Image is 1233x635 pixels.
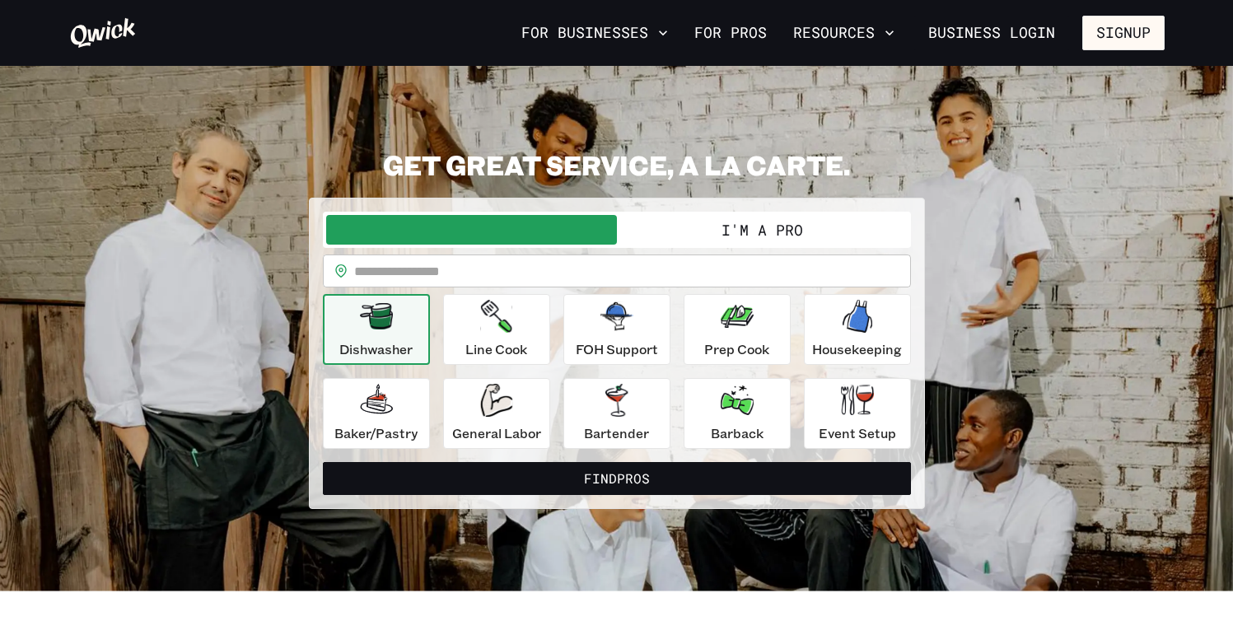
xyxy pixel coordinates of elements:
button: General Labor [443,378,550,449]
button: Housekeeping [804,294,911,365]
button: FindPros [323,462,911,495]
button: Event Setup [804,378,911,449]
button: Line Cook [443,294,550,365]
p: General Labor [452,423,541,443]
p: Baker/Pastry [334,423,418,443]
p: Prep Cook [704,339,769,359]
p: Dishwasher [339,339,413,359]
p: Bartender [584,423,649,443]
a: For Pros [688,19,773,47]
button: Baker/Pastry [323,378,430,449]
p: Event Setup [819,423,896,443]
p: Line Cook [465,339,527,359]
h2: GET GREAT SERVICE, A LA CARTE. [309,148,925,181]
button: Bartender [563,378,670,449]
button: Barback [684,378,791,449]
button: Signup [1082,16,1165,50]
p: Housekeeping [812,339,902,359]
p: Barback [711,423,764,443]
button: Prep Cook [684,294,791,365]
button: FOH Support [563,294,670,365]
button: Resources [787,19,901,47]
button: Dishwasher [323,294,430,365]
button: For Businesses [515,19,675,47]
a: Business Login [914,16,1069,50]
p: FOH Support [576,339,658,359]
button: I'm a Business [326,215,617,245]
button: I'm a Pro [617,215,908,245]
